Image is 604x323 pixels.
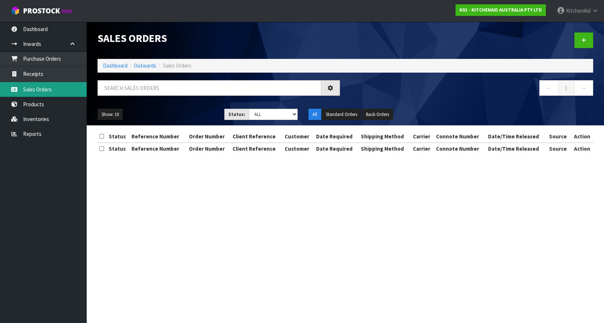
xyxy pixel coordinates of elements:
[11,6,20,15] img: cube-alt.png
[187,131,231,142] th: Order Number
[547,131,571,142] th: Source
[98,80,321,96] input: Search sales orders
[163,62,191,69] span: Sales Orders
[187,143,231,154] th: Order Number
[359,131,411,142] th: Shipping Method
[411,131,435,142] th: Carrier
[231,131,283,142] th: Client Reference
[351,80,593,98] nav: Page navigation
[283,143,314,154] th: Customer
[23,6,60,16] span: ProStock
[231,143,283,154] th: Client Reference
[130,143,187,154] th: Reference Number
[134,62,156,69] a: Outwards
[411,143,435,154] th: Carrier
[434,143,486,154] th: Connote Number
[566,7,591,14] span: KitchenAid
[539,80,558,96] a: ←
[107,131,130,142] th: Status
[314,131,359,142] th: Date Required
[434,131,486,142] th: Connote Number
[322,109,361,120] button: Standard Orders
[103,62,128,69] a: Dashboard
[314,143,359,154] th: Date Required
[571,143,593,154] th: Action
[283,131,314,142] th: Customer
[460,7,542,13] strong: K01 - KITCHENAID AUSTRALIA PTY LTD
[359,143,411,154] th: Shipping Method
[547,143,571,154] th: Source
[98,109,123,120] button: Show: 10
[107,143,130,154] th: Status
[486,131,547,142] th: Date/Time Released
[309,109,321,120] button: All
[362,109,393,120] button: Back Orders
[61,8,73,15] small: WMS
[571,131,593,142] th: Action
[558,80,574,96] a: 1
[486,143,547,154] th: Date/Time Released
[574,80,593,96] a: →
[228,111,245,117] strong: Status:
[98,33,340,44] h1: Sales Orders
[130,131,187,142] th: Reference Number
